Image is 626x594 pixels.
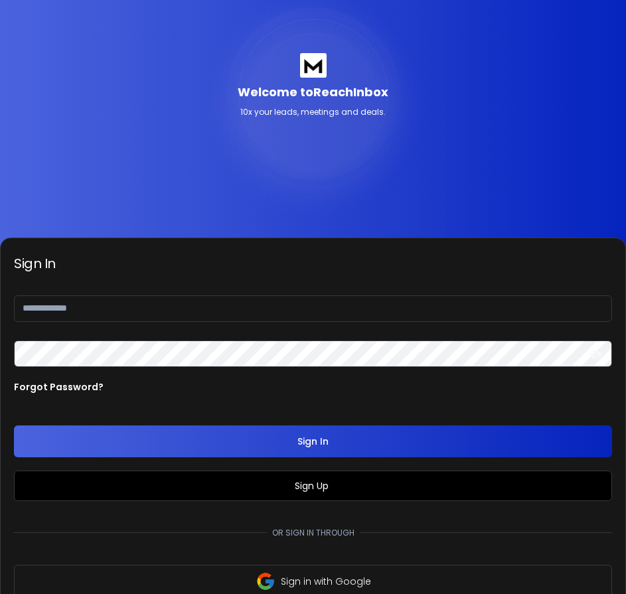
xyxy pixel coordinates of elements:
p: 10x your leads, meetings and deals. [240,107,386,117]
p: Forgot Password? [14,380,104,394]
button: Sign In [14,425,612,457]
a: Sign Up [295,479,331,492]
p: Welcome to ReachInbox [238,83,388,102]
p: Or sign in through [267,528,360,538]
p: Sign in with Google [281,575,371,588]
h3: Sign In [14,254,612,273]
img: logo [300,53,327,78]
